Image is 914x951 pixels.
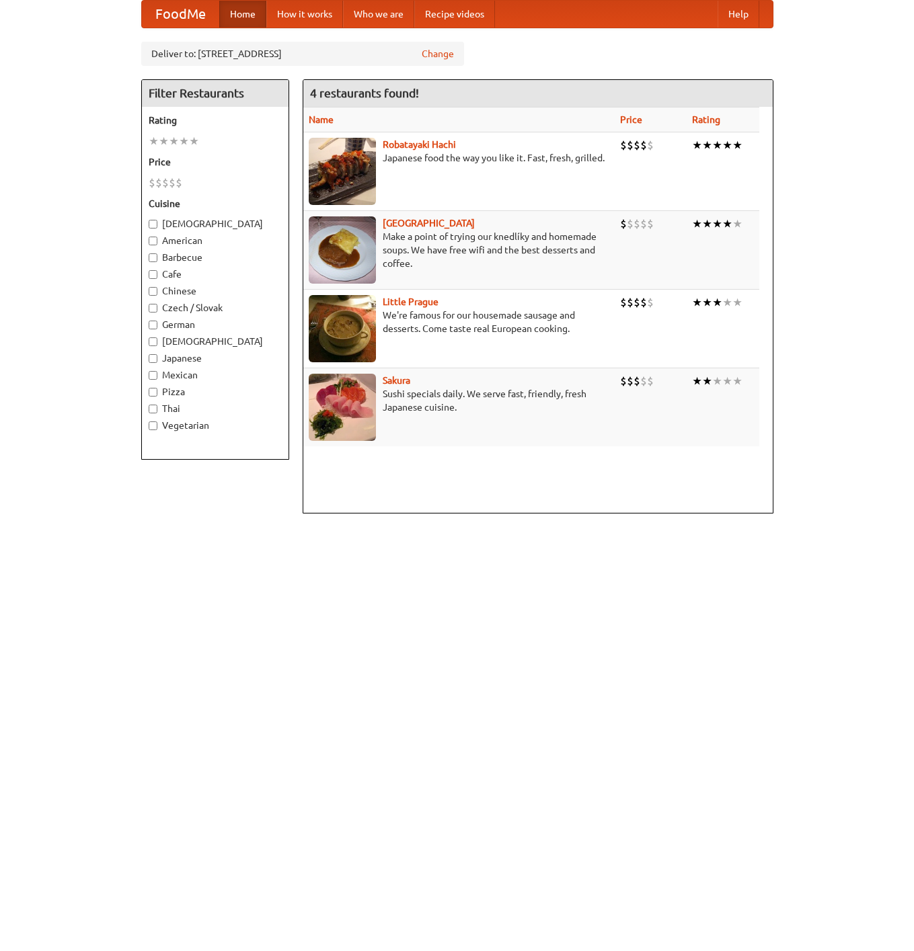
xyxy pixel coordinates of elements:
[309,387,610,414] p: Sushi specials daily. We serve fast, friendly, fresh Japanese cuisine.
[309,295,376,362] img: littleprague.jpg
[149,421,157,430] input: Vegetarian
[149,352,282,365] label: Japanese
[142,1,219,28] a: FoodMe
[647,216,654,231] li: $
[722,138,732,153] li: ★
[309,138,376,205] img: robatayaki.jpg
[722,374,732,388] li: ★
[692,216,702,231] li: ★
[640,138,647,153] li: $
[647,295,654,310] li: $
[702,295,712,310] li: ★
[620,114,642,125] a: Price
[692,374,702,388] li: ★
[149,237,157,245] input: American
[309,308,610,335] p: We're famous for our housemade sausage and desserts. Come taste real European cooking.
[176,175,182,190] li: $
[712,138,722,153] li: ★
[149,251,282,264] label: Barbecue
[627,216,634,231] li: $
[722,295,732,310] li: ★
[266,1,343,28] a: How it works
[620,295,627,310] li: $
[627,374,634,388] li: $
[343,1,414,28] a: Who we are
[149,371,157,380] input: Mexican
[149,368,282,382] label: Mexican
[149,270,157,279] input: Cafe
[647,374,654,388] li: $
[149,321,157,329] input: German
[149,419,282,432] label: Vegetarian
[142,80,289,107] h4: Filter Restaurants
[149,114,282,127] h5: Rating
[309,114,334,125] a: Name
[149,354,157,363] input: Japanese
[692,295,702,310] li: ★
[155,175,162,190] li: $
[159,134,169,149] li: ★
[620,216,627,231] li: $
[702,138,712,153] li: ★
[149,337,157,346] input: [DEMOGRAPHIC_DATA]
[149,267,282,281] label: Cafe
[141,42,464,66] div: Deliver to: [STREET_ADDRESS]
[309,374,376,441] img: sakura.jpg
[169,175,176,190] li: $
[149,217,282,231] label: [DEMOGRAPHIC_DATA]
[149,318,282,331] label: German
[620,374,627,388] li: $
[634,295,640,310] li: $
[149,301,282,315] label: Czech / Slovak
[219,1,266,28] a: Home
[732,138,742,153] li: ★
[309,216,376,284] img: czechpoint.jpg
[189,134,199,149] li: ★
[149,304,157,313] input: Czech / Slovak
[627,295,634,310] li: $
[309,230,610,270] p: Make a point of trying our knedlíky and homemade soups. We have free wifi and the best desserts a...
[732,295,742,310] li: ★
[149,402,282,415] label: Thai
[722,216,732,231] li: ★
[712,295,722,310] li: ★
[149,134,159,149] li: ★
[149,335,282,348] label: [DEMOGRAPHIC_DATA]
[179,134,189,149] li: ★
[149,234,282,247] label: American
[634,374,640,388] li: $
[149,287,157,296] input: Chinese
[149,175,155,190] li: $
[149,197,282,210] h5: Cuisine
[149,155,282,169] h5: Price
[712,216,722,231] li: ★
[692,114,720,125] a: Rating
[309,151,610,165] p: Japanese food the way you like it. Fast, fresh, grilled.
[149,253,157,262] input: Barbecue
[149,385,282,399] label: Pizza
[634,216,640,231] li: $
[692,138,702,153] li: ★
[149,284,282,298] label: Chinese
[383,218,475,229] a: [GEOGRAPHIC_DATA]
[640,374,647,388] li: $
[383,296,439,307] a: Little Prague
[162,175,169,190] li: $
[640,216,647,231] li: $
[383,375,410,386] a: Sakura
[422,47,454,60] a: Change
[718,1,759,28] a: Help
[732,374,742,388] li: ★
[640,295,647,310] li: $
[627,138,634,153] li: $
[702,216,712,231] li: ★
[149,405,157,413] input: Thai
[383,139,456,150] a: Robatayaki Hachi
[149,388,157,397] input: Pizza
[149,220,157,229] input: [DEMOGRAPHIC_DATA]
[414,1,495,28] a: Recipe videos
